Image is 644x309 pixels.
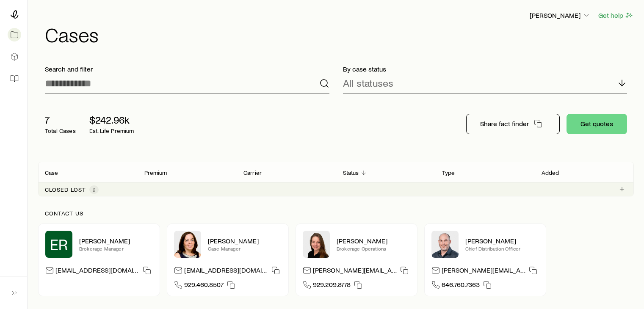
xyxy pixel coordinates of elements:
img: Dan Pierson [431,231,459,258]
p: [PERSON_NAME][EMAIL_ADDRESS][DOMAIN_NAME] [313,266,397,277]
p: Carrier [243,169,262,176]
p: Contact us [45,210,627,217]
p: [PERSON_NAME] [530,11,591,19]
p: Added [542,169,559,176]
p: All statuses [343,77,393,89]
p: Brokerage Operations [337,245,410,252]
p: [EMAIL_ADDRESS][DOMAIN_NAME] [55,266,139,277]
p: [EMAIL_ADDRESS][DOMAIN_NAME] [184,266,268,277]
span: 929.460.8507 [184,280,224,292]
p: Chief Distribution Officer [465,245,539,252]
img: Heather McKee [174,231,201,258]
p: Share fact finder [480,119,529,128]
p: Case Manager [208,245,282,252]
h1: Cases [45,24,634,44]
p: Type [442,169,455,176]
img: Ellen Wall [303,231,330,258]
span: ER [50,236,68,253]
button: Get quotes [567,114,627,134]
p: Brokerage Manager [79,245,153,252]
p: $242.96k [89,114,134,126]
button: Get help [598,11,634,20]
p: [PERSON_NAME] [208,237,282,245]
span: 646.760.7363 [442,280,480,292]
button: Share fact finder [466,114,560,134]
p: [PERSON_NAME] [337,237,410,245]
p: [PERSON_NAME] [465,237,539,245]
p: Premium [144,169,167,176]
p: [PERSON_NAME] [79,237,153,245]
p: Closed lost [45,186,86,193]
span: 929.209.8778 [313,280,351,292]
p: Total Cases [45,127,76,134]
p: [PERSON_NAME][EMAIL_ADDRESS][DOMAIN_NAME] [442,266,525,277]
p: Case [45,169,58,176]
p: 7 [45,114,76,126]
span: 2 [93,186,95,193]
button: [PERSON_NAME] [529,11,591,21]
p: Est. Life Premium [89,127,134,134]
p: By case status [343,65,627,73]
p: Status [343,169,359,176]
p: Search and filter [45,65,329,73]
div: Client cases [38,162,634,196]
